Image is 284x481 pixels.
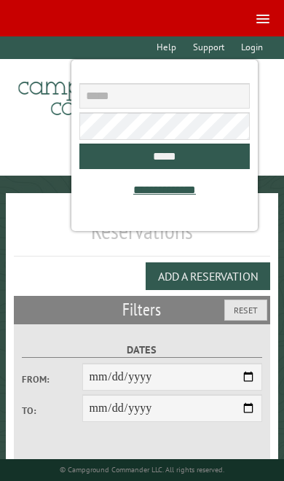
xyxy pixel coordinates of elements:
[22,342,262,359] label: Dates
[14,65,196,122] img: Campground Commander
[22,404,82,418] label: To:
[22,372,82,386] label: From:
[149,36,183,59] a: Help
[60,465,224,474] small: © Campground Commander LLC. All rights reserved.
[14,216,269,257] h1: Reservations
[186,36,231,59] a: Support
[14,296,269,324] h2: Filters
[234,36,269,59] a: Login
[224,300,267,321] button: Reset
[146,262,270,290] button: Add a Reservation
